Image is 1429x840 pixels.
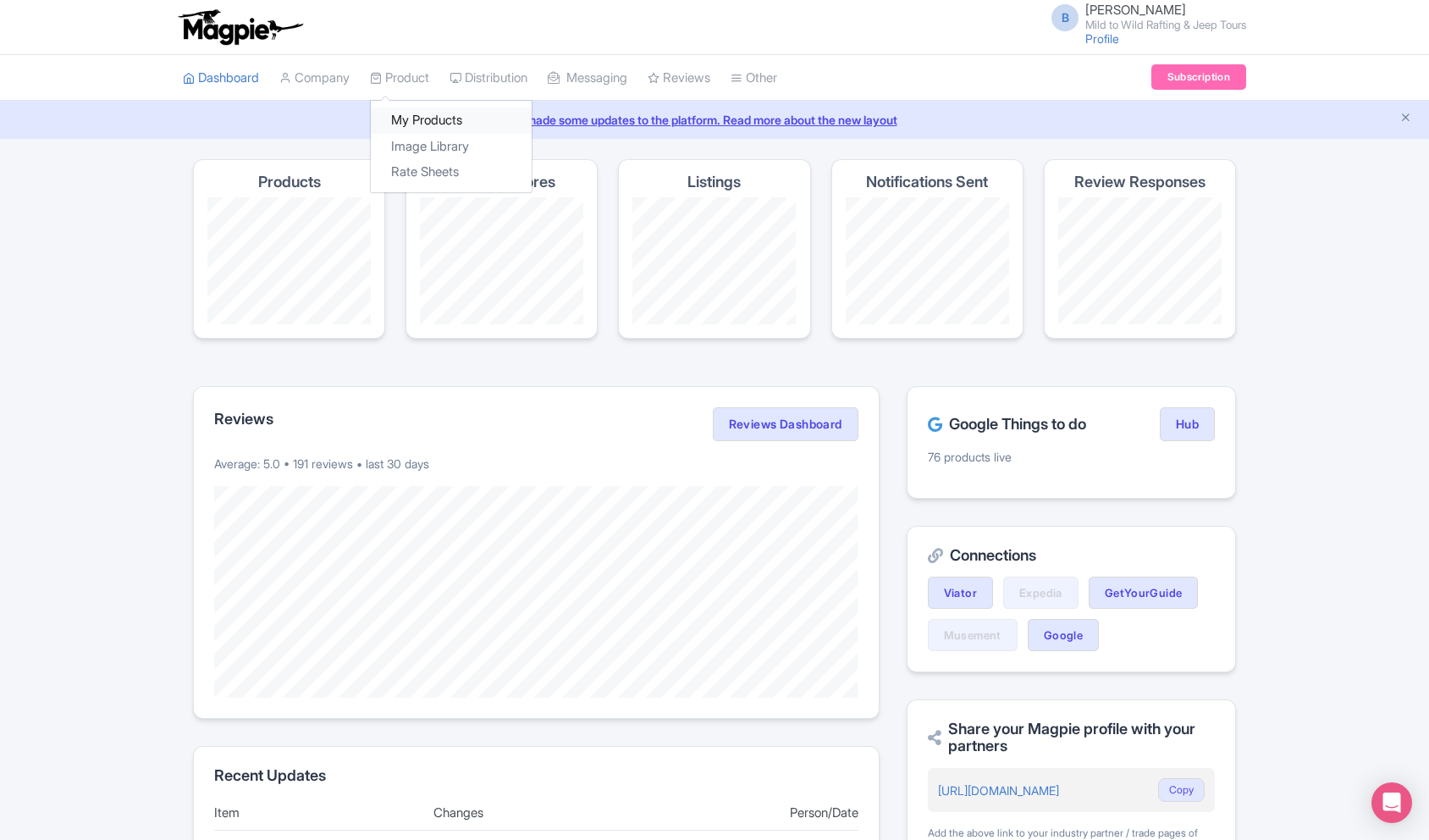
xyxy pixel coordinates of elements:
a: Distribution [450,55,527,102]
a: Viator [928,577,993,609]
h4: Products [258,174,321,191]
div: Changes [433,804,639,823]
a: Other [731,55,777,102]
a: Image Library [371,134,532,160]
p: Average: 5.0 • 191 reviews • last 30 days [214,455,858,472]
a: We made some updates to the platform. Read more about the new layout [10,111,1419,129]
span: B [1051,4,1079,31]
a: Reviews [648,55,710,102]
div: Open Intercom Messenger [1371,782,1412,823]
a: Profile [1085,31,1119,46]
h2: Recent Updates [214,767,858,784]
a: Rate Sheets [371,159,532,185]
a: Product [370,55,429,102]
h4: Review Responses [1074,174,1206,191]
a: Hub [1160,407,1215,441]
a: Google [1028,619,1099,651]
a: Subscription [1151,64,1246,90]
a: GetYourGuide [1089,577,1199,609]
a: Dashboard [183,55,259,102]
p: 76 products live [928,448,1215,466]
span: [PERSON_NAME] [1085,2,1186,18]
h2: Google Things to do [928,416,1086,433]
button: Copy [1158,778,1205,802]
h2: Share your Magpie profile with your partners [928,721,1215,754]
small: Mild to Wild Rafting & Jeep Tours [1085,19,1246,30]
div: Person/Date [653,804,858,823]
button: Close announcement [1399,109,1412,129]
h4: Notifications Sent [866,174,988,191]
a: B [PERSON_NAME] Mild to Wild Rafting & Jeep Tours [1041,3,1246,30]
div: Item [214,804,420,823]
h2: Connections [928,547,1215,564]
a: Reviews Dashboard [713,407,858,441]
a: Expedia [1003,577,1079,609]
h2: Reviews [214,411,273,428]
a: Company [279,55,350,102]
a: Messaging [548,55,627,102]
a: My Products [371,108,532,134]
a: Musement [928,619,1018,651]
h4: Listings [687,174,741,191]
img: logo-ab69f6fb50320c5b225c76a69d11143b.png [174,8,306,46]
a: [URL][DOMAIN_NAME] [938,783,1059,798]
